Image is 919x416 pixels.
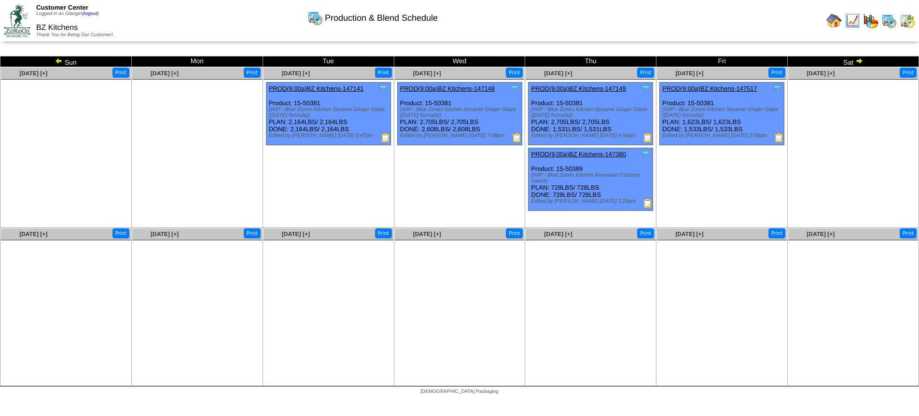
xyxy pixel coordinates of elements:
img: graph.gif [863,13,878,28]
img: calendarprod.gif [307,10,323,26]
div: (WIP - Blue Zones Kitchen Sesame Ginger Glaze ([DATE] formula)) [662,107,784,118]
img: Production Report [643,198,653,208]
td: Fri [656,56,788,67]
img: line_graph.gif [845,13,860,28]
button: Print [637,228,654,238]
div: Edited by [PERSON_NAME] [DATE] 9:47pm [269,133,390,139]
div: Product: 15-50381 PLAN: 1,623LBS / 1,623LBS DONE: 1,533LBS / 1,533LBS [660,83,784,145]
a: [DATE] [+] [413,70,441,77]
a: PROD(9:00a)BZ Kitchens-147141 [269,85,364,92]
a: PROD(9:00a)BZ Kitchens-147380 [531,151,626,158]
a: [DATE] [+] [675,70,703,77]
div: Product: 15-50381 PLAN: 2,164LBS / 2,164LBS DONE: 2,164LBS / 2,164LBS [266,83,390,145]
img: Tooltip [510,83,519,93]
a: [DATE] [+] [151,231,179,237]
a: [DATE] [+] [19,70,47,77]
button: Print [768,228,785,238]
img: ZoRoCo_Logo(Green%26Foil)%20jpg.webp [4,4,30,37]
a: (logout) [83,11,99,16]
a: [DATE] [+] [807,231,835,237]
button: Print [900,228,917,238]
a: [DATE] [+] [807,70,835,77]
button: Print [375,228,392,238]
div: Product: 15-50381 PLAN: 2,705LBS / 2,705LBS DONE: 2,608LBS / 2,608LBS [397,83,522,145]
td: Wed [394,56,525,67]
a: PROD(9:00a)BZ Kitchens-147149 [531,85,626,92]
td: Thu [525,56,656,67]
div: (WIP - Blue Zones Kitchen Sesame Ginger Glaze ([DATE] formula)) [269,107,390,118]
div: (WIP - Blue Zones Kitchen Korwaiian Coconut Sauce) [531,172,653,184]
div: Edited by [PERSON_NAME] [DATE] 2:08pm [662,133,784,139]
a: [DATE] [+] [544,231,572,237]
span: Customer Center [36,4,88,11]
img: Production Report [774,133,784,142]
img: Production Report [381,133,390,142]
img: Tooltip [641,149,651,159]
img: Tooltip [641,83,651,93]
a: [DATE] [+] [282,70,310,77]
button: Print [112,228,129,238]
button: Print [900,68,917,78]
button: Print [768,68,785,78]
div: Product: 15-50381 PLAN: 2,705LBS / 2,705LBS DONE: 1,531LBS / 1,531LBS [529,83,653,145]
button: Print [244,68,261,78]
a: [DATE] [+] [413,231,441,237]
span: Logged in as Glanger [36,11,99,16]
a: [DATE] [+] [675,231,703,237]
div: Product: 15-50389 PLAN: 728LBS / 728LBS DONE: 728LBS / 728LBS [529,148,653,211]
button: Print [506,68,523,78]
div: (WIP - Blue Zones Kitchen Sesame Ginger Glaze ([DATE] formula)) [400,107,522,118]
button: Print [375,68,392,78]
img: Production Report [512,133,522,142]
div: Edited by [PERSON_NAME] [DATE] 7:23pm [531,198,653,204]
td: Tue [263,56,394,67]
img: arrowleft.gif [55,57,63,65]
span: [DEMOGRAPHIC_DATA] Packaging [420,389,498,394]
button: Print [506,228,523,238]
div: (WIP - Blue Zones Kitchen Sesame Ginger Glaze ([DATE] formula)) [531,107,653,118]
img: Production Report [643,133,653,142]
a: [DATE] [+] [282,231,310,237]
img: home.gif [826,13,842,28]
span: Production & Blend Schedule [325,13,438,23]
img: arrowright.gif [855,57,863,65]
a: PROD(9:00a)BZ Kitchens-147517 [662,85,757,92]
td: Mon [131,56,263,67]
div: Edited by [PERSON_NAME] [DATE] 4:54pm [531,133,653,139]
a: [DATE] [+] [151,70,179,77]
button: Print [637,68,654,78]
a: PROD(9:00a)BZ Kitchens-147148 [400,85,495,92]
button: Print [112,68,129,78]
a: [DATE] [+] [19,231,47,237]
img: calendarinout.gif [900,13,915,28]
a: [DATE] [+] [544,70,572,77]
button: Print [244,228,261,238]
img: calendarprod.gif [881,13,897,28]
img: Tooltip [772,83,782,93]
span: BZ Kitchens [36,24,78,32]
div: Edited by [PERSON_NAME] [DATE] 7:08pm [400,133,522,139]
img: Tooltip [378,83,388,93]
td: Sun [0,56,132,67]
td: Sat [788,56,919,67]
span: Thank You for Being Our Customer! [36,32,113,38]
